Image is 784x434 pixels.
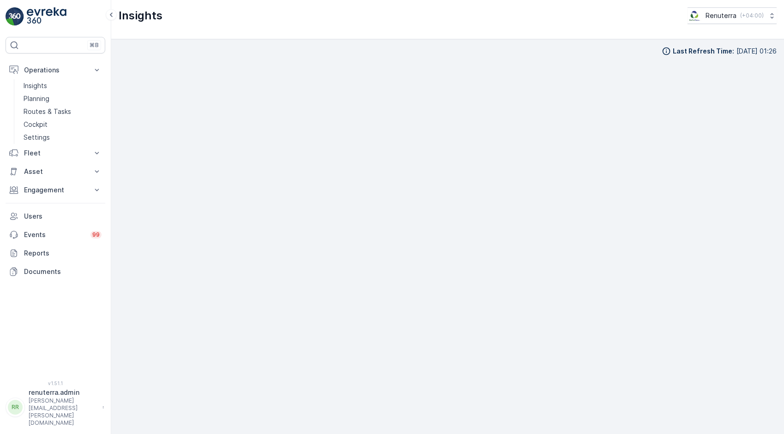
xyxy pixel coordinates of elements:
div: RR [8,400,23,415]
button: Engagement [6,181,105,199]
p: renuterra.admin [29,388,98,397]
img: logo_light-DOdMpM7g.png [27,7,66,26]
p: Events [24,230,85,239]
p: Reports [24,249,102,258]
a: Documents [6,262,105,281]
p: 99 [92,231,100,238]
p: [PERSON_NAME][EMAIL_ADDRESS][PERSON_NAME][DOMAIN_NAME] [29,397,98,427]
span: v 1.51.1 [6,380,105,386]
p: ⌘B [90,42,99,49]
a: Settings [20,131,105,144]
button: Fleet [6,144,105,162]
a: Cockpit [20,118,105,131]
p: Cockpit [24,120,48,129]
p: Documents [24,267,102,276]
p: Engagement [24,185,87,195]
a: Planning [20,92,105,105]
p: Settings [24,133,50,142]
p: Operations [24,65,87,75]
p: [DATE] 01:26 [736,47,777,56]
a: Routes & Tasks [20,105,105,118]
p: Renuterra [706,11,736,20]
p: Planning [24,94,49,103]
a: Users [6,207,105,226]
a: Reports [6,244,105,262]
p: Last Refresh Time : [673,47,734,56]
img: Screenshot_2024-07-26_at_13.33.01.png [688,11,702,21]
img: logo [6,7,24,26]
p: Insights [119,8,162,23]
p: Routes & Tasks [24,107,71,116]
button: RRrenuterra.admin[PERSON_NAME][EMAIL_ADDRESS][PERSON_NAME][DOMAIN_NAME] [6,388,105,427]
p: Insights [24,81,47,90]
p: Fleet [24,149,87,158]
button: Asset [6,162,105,181]
p: Asset [24,167,87,176]
button: Renuterra(+04:00) [688,7,777,24]
a: Events99 [6,226,105,244]
p: ( +04:00 ) [740,12,764,19]
button: Operations [6,61,105,79]
p: Users [24,212,102,221]
a: Insights [20,79,105,92]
